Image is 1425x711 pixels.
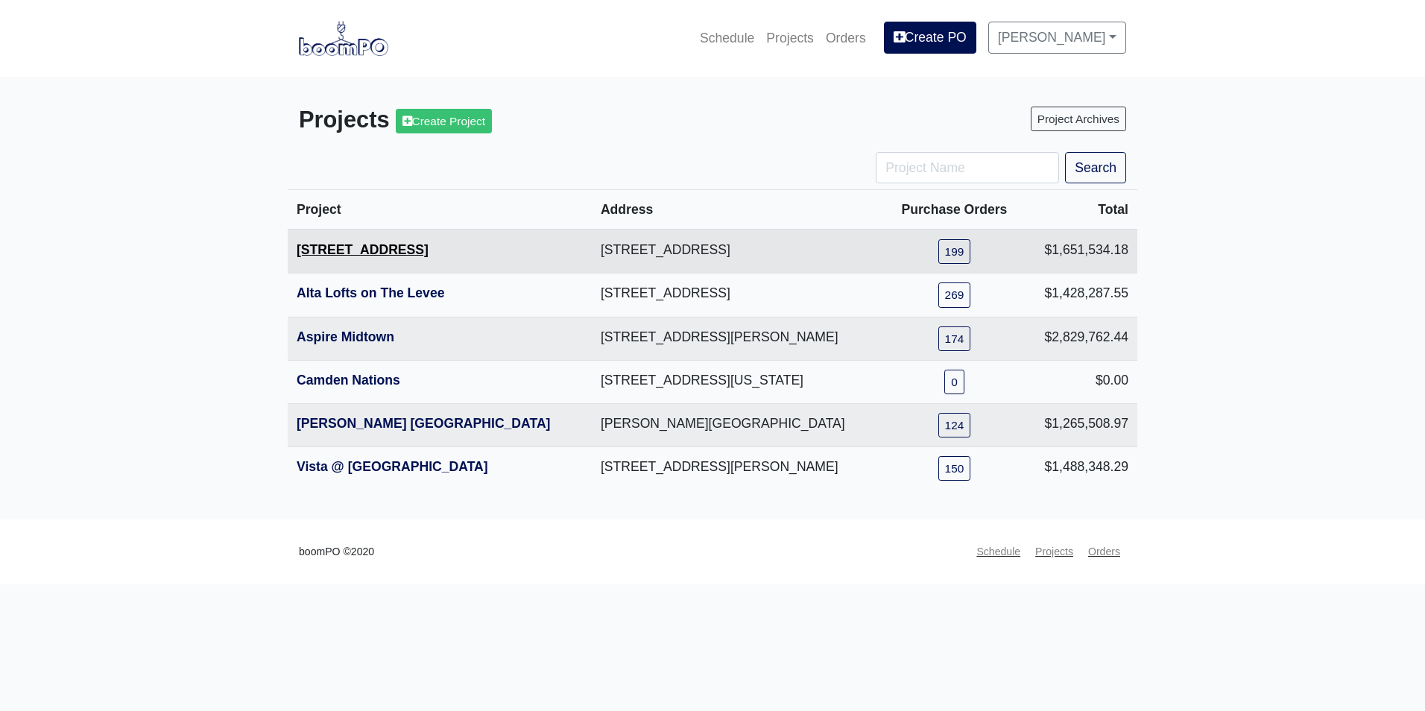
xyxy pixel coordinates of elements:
td: [STREET_ADDRESS] [592,274,885,317]
a: Project Archives [1031,107,1126,131]
th: Purchase Orders [885,190,1024,230]
td: $0.00 [1023,360,1137,403]
td: [STREET_ADDRESS] [592,230,885,274]
th: Address [592,190,885,230]
a: [STREET_ADDRESS] [297,242,429,257]
img: boomPO [299,21,388,55]
h3: Projects [299,107,701,134]
td: [STREET_ADDRESS][US_STATE] [592,360,885,403]
a: Vista @ [GEOGRAPHIC_DATA] [297,459,488,474]
td: [STREET_ADDRESS][PERSON_NAME] [592,446,885,490]
a: Schedule [694,22,760,54]
th: Project [288,190,592,230]
a: Camden Nations [297,373,400,388]
a: 124 [938,413,971,437]
a: Create PO [884,22,976,53]
a: Aspire Midtown [297,329,394,344]
a: Projects [760,22,820,54]
td: $1,428,287.55 [1023,274,1137,317]
button: Search [1065,152,1126,183]
a: 199 [938,239,971,264]
td: $1,265,508.97 [1023,403,1137,446]
td: [PERSON_NAME][GEOGRAPHIC_DATA] [592,403,885,446]
a: 174 [938,326,971,351]
a: 150 [938,456,971,481]
td: $1,651,534.18 [1023,230,1137,274]
a: 269 [938,282,971,307]
small: boomPO ©2020 [299,543,374,560]
td: $2,829,762.44 [1023,317,1137,360]
a: 0 [944,370,964,394]
a: Schedule [970,537,1026,566]
a: Alta Lofts on The Levee [297,285,444,300]
a: [PERSON_NAME] [GEOGRAPHIC_DATA] [297,416,550,431]
a: Orders [1082,537,1126,566]
input: Project Name [876,152,1059,183]
th: Total [1023,190,1137,230]
a: Create Project [396,109,492,133]
td: $1,488,348.29 [1023,446,1137,490]
a: Orders [820,22,872,54]
a: [PERSON_NAME] [988,22,1126,53]
td: [STREET_ADDRESS][PERSON_NAME] [592,317,885,360]
a: Projects [1029,537,1079,566]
